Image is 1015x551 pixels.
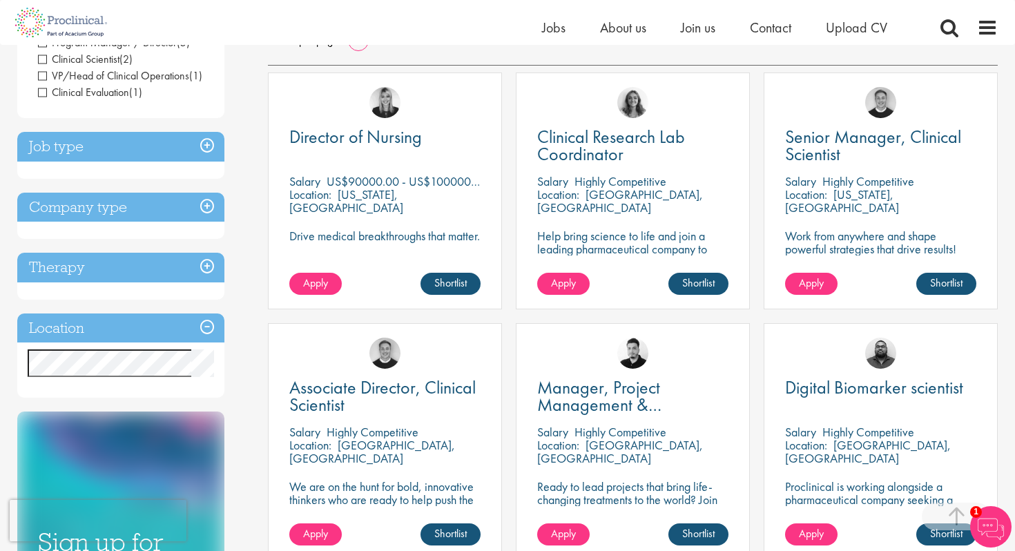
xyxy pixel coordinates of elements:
[542,19,565,37] a: Jobs
[537,273,590,295] a: Apply
[537,523,590,545] a: Apply
[822,424,914,440] p: Highly Competitive
[785,273,838,295] a: Apply
[327,424,418,440] p: Highly Competitive
[289,437,455,466] p: [GEOGRAPHIC_DATA], [GEOGRAPHIC_DATA]
[865,87,896,118] img: Bo Forsen
[785,186,899,215] p: [US_STATE], [GEOGRAPHIC_DATA]
[785,437,951,466] p: [GEOGRAPHIC_DATA], [GEOGRAPHIC_DATA]
[574,424,666,440] p: Highly Competitive
[369,87,400,118] img: Janelle Jones
[38,68,189,83] span: VP/Head of Clinical Operations
[785,186,827,202] span: Location:
[369,338,400,369] img: Bo Forsen
[289,125,422,148] span: Director of Nursing
[822,173,914,189] p: Highly Competitive
[17,253,224,282] h3: Therapy
[551,275,576,290] span: Apply
[785,480,976,545] p: Proclinical is working alongside a pharmaceutical company seeking a Digital Biomarker Scientist t...
[289,186,403,215] p: [US_STATE], [GEOGRAPHIC_DATA]
[537,186,579,202] span: Location:
[537,186,703,215] p: [GEOGRAPHIC_DATA], [GEOGRAPHIC_DATA]
[289,379,481,414] a: Associate Director, Clinical Scientist
[537,125,685,166] span: Clinical Research Lab Coordinator
[420,523,481,545] a: Shortlist
[668,523,728,545] a: Shortlist
[17,313,224,343] h3: Location
[785,229,976,282] p: Work from anywhere and shape powerful strategies that drive results! Enjoy the freedom of remote ...
[129,85,142,99] span: (1)
[38,52,119,66] span: Clinical Scientist
[289,128,481,146] a: Director of Nursing
[289,173,320,189] span: Salary
[420,273,481,295] a: Shortlist
[289,376,476,416] span: Associate Director, Clinical Scientist
[617,338,648,369] img: Anderson Maldonado
[617,87,648,118] img: Jackie Cerchio
[785,128,976,163] a: Senior Manager, Clinical Scientist
[865,338,896,369] img: Ashley Bennett
[289,273,342,295] a: Apply
[38,68,202,83] span: VP/Head of Clinical Operations
[38,85,142,99] span: Clinical Evaluation
[119,52,133,66] span: (2)
[785,125,961,166] span: Senior Manager, Clinical Scientist
[537,173,568,189] span: Salary
[785,424,816,440] span: Salary
[799,526,824,541] span: Apply
[537,437,703,466] p: [GEOGRAPHIC_DATA], [GEOGRAPHIC_DATA]
[826,19,887,37] a: Upload CV
[970,506,982,518] span: 1
[785,379,976,396] a: Digital Biomarker scientist
[537,379,728,414] a: Manager, Project Management & Operational Delivery
[303,275,328,290] span: Apply
[916,523,976,545] a: Shortlist
[600,19,646,37] a: About us
[10,500,186,541] iframe: reCAPTCHA
[289,523,342,545] a: Apply
[785,376,963,399] span: Digital Biomarker scientist
[38,52,133,66] span: Clinical Scientist
[289,437,331,453] span: Location:
[916,273,976,295] a: Shortlist
[537,128,728,163] a: Clinical Research Lab Coordinator
[537,229,728,295] p: Help bring science to life and join a leading pharmaceutical company to play a key role in delive...
[189,68,202,83] span: (1)
[17,132,224,162] h3: Job type
[17,193,224,222] h3: Company type
[668,273,728,295] a: Shortlist
[785,437,827,453] span: Location:
[750,19,791,37] a: Contact
[289,424,320,440] span: Salary
[537,376,686,434] span: Manager, Project Management & Operational Delivery
[303,526,328,541] span: Apply
[537,480,728,545] p: Ready to lead projects that bring life-changing treatments to the world? Join our client at the f...
[551,526,576,541] span: Apply
[38,85,129,99] span: Clinical Evaluation
[785,173,816,189] span: Salary
[970,506,1012,548] img: Chatbot
[785,523,838,545] a: Apply
[289,186,331,202] span: Location:
[537,424,568,440] span: Salary
[574,173,666,189] p: Highly Competitive
[681,19,715,37] a: Join us
[289,480,481,532] p: We are on the hunt for bold, innovative thinkers who are ready to help push the boundaries of sci...
[289,229,481,242] p: Drive medical breakthroughs that matter.
[537,437,579,453] span: Location:
[799,275,824,290] span: Apply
